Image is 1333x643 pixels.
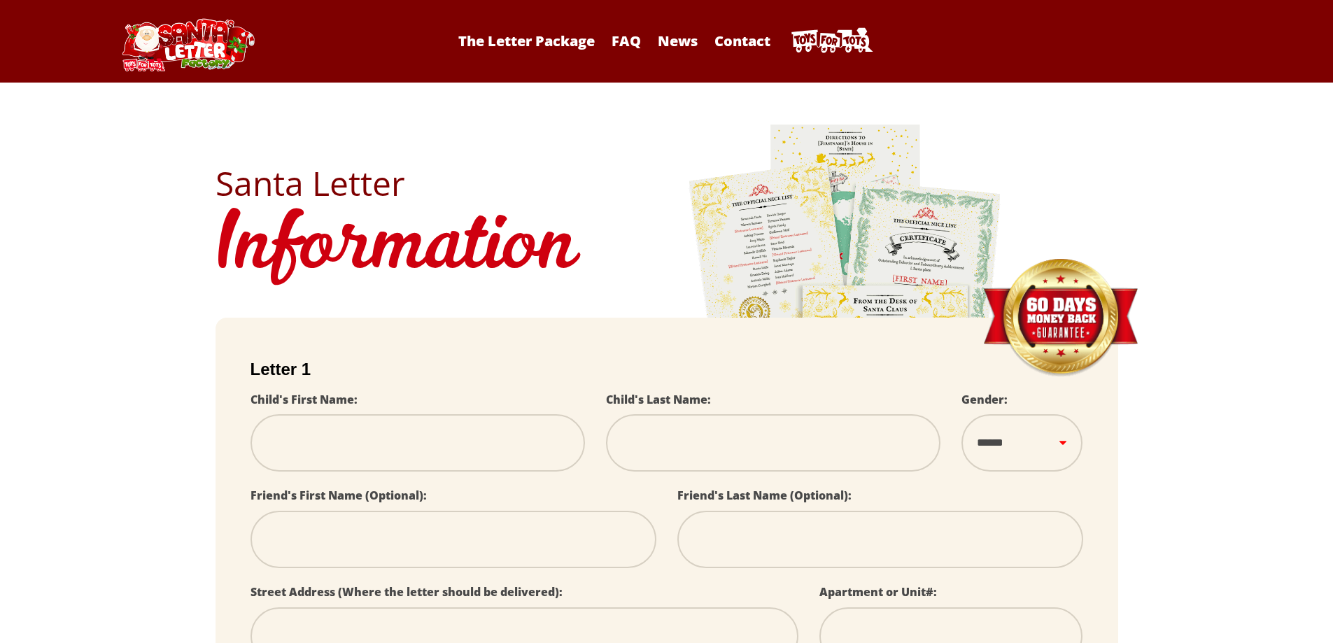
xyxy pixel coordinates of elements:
h2: Santa Letter [216,167,1118,200]
label: Street Address (Where the letter should be delivered): [251,584,563,600]
h2: Letter 1 [251,360,1083,379]
img: Santa Letter Logo [118,18,258,71]
img: letters.png [688,122,1003,514]
label: Gender: [961,392,1008,407]
a: The Letter Package [451,31,602,50]
label: Child's Last Name: [606,392,711,407]
a: Contact [707,31,777,50]
img: Money Back Guarantee [982,258,1139,378]
label: Child's First Name: [251,392,358,407]
label: Friend's Last Name (Optional): [677,488,852,503]
a: News [651,31,705,50]
h1: Information [216,200,1118,297]
label: Friend's First Name (Optional): [251,488,427,503]
a: FAQ [605,31,648,50]
label: Apartment or Unit#: [819,584,937,600]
